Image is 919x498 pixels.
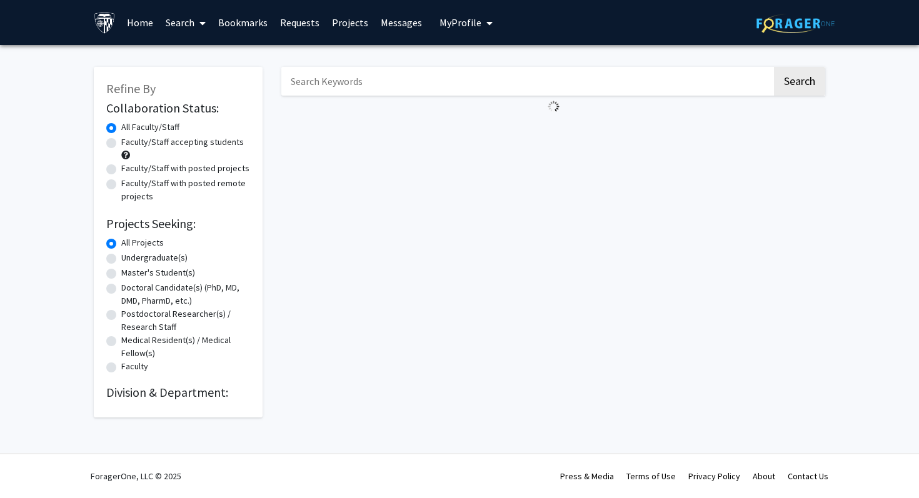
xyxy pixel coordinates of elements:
a: Messages [374,1,428,44]
a: Privacy Policy [688,471,740,482]
a: Search [159,1,212,44]
span: Refine By [106,81,156,96]
label: Undergraduate(s) [121,251,188,264]
button: Search [774,67,825,96]
label: All Faculty/Staff [121,121,179,134]
label: Doctoral Candidate(s) (PhD, MD, DMD, PharmD, etc.) [121,281,250,307]
a: Press & Media [560,471,614,482]
label: Faculty [121,360,148,373]
label: Medical Resident(s) / Medical Fellow(s) [121,334,250,360]
h2: Projects Seeking: [106,216,250,231]
span: My Profile [439,16,481,29]
input: Search Keywords [281,67,772,96]
a: Contact Us [788,471,828,482]
a: About [753,471,775,482]
label: Faculty/Staff accepting students [121,136,244,149]
a: Home [121,1,159,44]
h2: Collaboration Status: [106,101,250,116]
label: Master's Student(s) [121,266,195,279]
img: ForagerOne Logo [756,14,835,33]
a: Projects [326,1,374,44]
a: Bookmarks [212,1,274,44]
h2: Division & Department: [106,385,250,400]
label: All Projects [121,236,164,249]
a: Requests [274,1,326,44]
label: Faculty/Staff with posted projects [121,162,249,175]
label: Faculty/Staff with posted remote projects [121,177,250,203]
img: Loading [543,96,565,117]
nav: Page navigation [281,117,825,146]
a: Terms of Use [626,471,676,482]
img: Johns Hopkins University Logo [94,12,116,34]
label: Postdoctoral Researcher(s) / Research Staff [121,307,250,334]
div: ForagerOne, LLC © 2025 [91,454,181,498]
